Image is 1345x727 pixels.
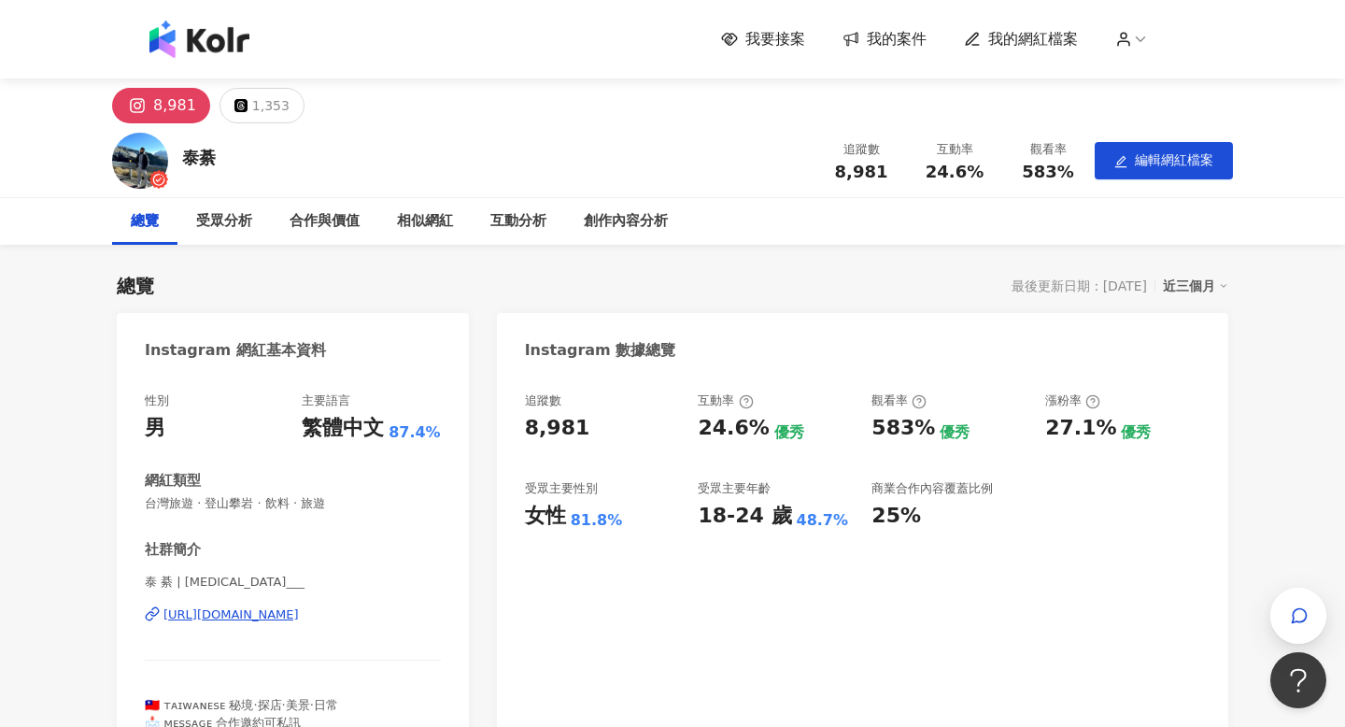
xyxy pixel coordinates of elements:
[867,29,927,50] span: 我的案件
[919,140,990,159] div: 互動率
[1045,414,1116,443] div: 27.1%
[490,210,546,233] div: 互動分析
[525,480,598,497] div: 受眾主要性別
[1095,142,1233,179] button: edit編輯網紅檔案
[940,422,970,443] div: 優秀
[871,414,935,443] div: 583%
[1012,278,1147,293] div: 最後更新日期：[DATE]
[1121,422,1151,443] div: 優秀
[571,510,623,531] div: 81.8%
[1022,163,1074,181] span: 583%
[525,502,566,531] div: 女性
[182,146,216,169] div: 泰綦
[397,210,453,233] div: 相似網紅
[145,574,441,591] span: 泰 綦 | [MEDICAL_DATA]___
[525,340,676,361] div: Instagram 數據總覽
[145,495,441,512] span: 台灣旅遊 · 登山攀岩 · 飲料 · 旅遊
[145,606,441,623] a: [URL][DOMAIN_NAME]
[149,21,249,58] img: logo
[584,210,668,233] div: 創作內容分析
[871,502,921,531] div: 25%
[1135,152,1213,167] span: 編輯網紅檔案
[117,273,154,299] div: 總覽
[797,510,849,531] div: 48.7%
[525,414,590,443] div: 8,981
[698,502,791,531] div: 18-24 歲
[112,133,168,189] img: KOL Avatar
[842,29,927,50] a: 我的案件
[1012,140,1083,159] div: 觀看率
[988,29,1078,50] span: 我的網紅檔案
[252,93,290,119] div: 1,353
[964,29,1078,50] a: 我的網紅檔案
[525,392,561,409] div: 追蹤數
[745,29,805,50] span: 我要接案
[145,540,201,560] div: 社群簡介
[153,93,196,119] div: 8,981
[302,392,350,409] div: 主要語言
[145,471,201,491] div: 網紅類型
[290,210,360,233] div: 合作與價值
[698,480,771,497] div: 受眾主要年齡
[145,340,326,361] div: Instagram 網紅基本資料
[698,414,769,443] div: 24.6%
[196,210,252,233] div: 受眾分析
[389,422,441,443] span: 87.4%
[926,163,984,181] span: 24.6%
[302,414,384,443] div: 繁體中文
[1270,652,1326,708] iframe: Help Scout Beacon - Open
[112,88,210,123] button: 8,981
[1114,155,1127,168] span: edit
[871,480,993,497] div: 商業合作內容覆蓋比例
[145,414,165,443] div: 男
[871,392,927,409] div: 觀看率
[774,422,804,443] div: 優秀
[721,29,805,50] a: 我要接案
[163,606,299,623] div: [URL][DOMAIN_NAME]
[698,392,753,409] div: 互動率
[1163,274,1228,298] div: 近三個月
[219,88,304,123] button: 1,353
[145,392,169,409] div: 性別
[835,162,888,181] span: 8,981
[1045,392,1100,409] div: 漲粉率
[826,140,897,159] div: 追蹤數
[131,210,159,233] div: 總覽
